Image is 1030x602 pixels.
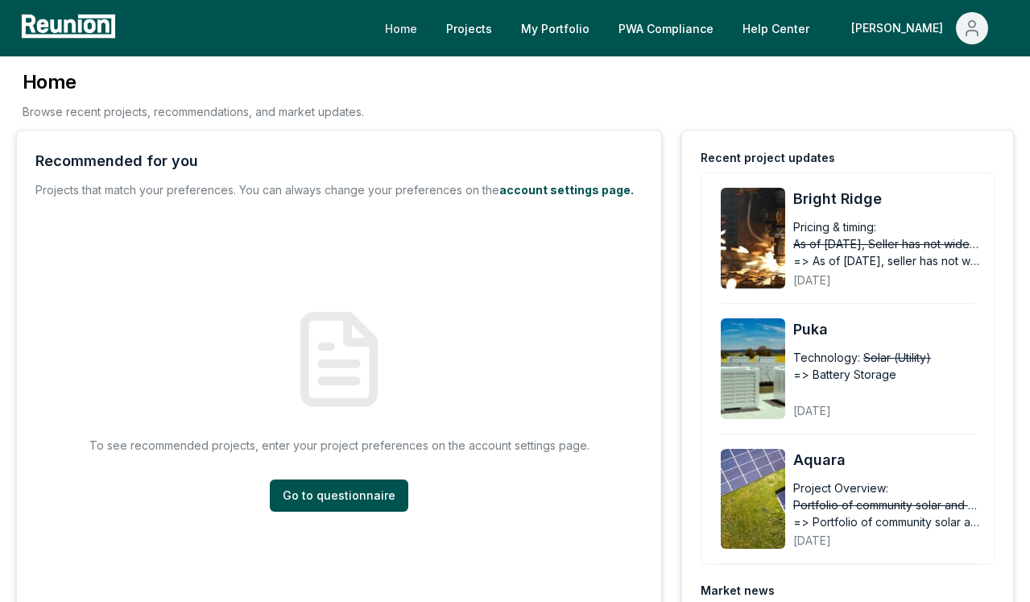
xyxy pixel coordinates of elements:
span: Projects that match your preferences. You can always change your preferences on the [35,183,499,197]
p: To see recommended projects, enter your project preferences on the account settings page. [89,437,589,454]
a: PWA Compliance [606,12,726,44]
div: Recent project updates [701,150,835,166]
img: Puka [721,318,785,419]
span: As of [DATE], Seller has not widely marketed this opportunity but will start soon. Looking to rec... [793,235,980,252]
img: Bright Ridge [721,188,785,289]
a: Home [372,12,430,44]
span: Solar (Utility) [863,349,931,366]
a: My Portfolio [508,12,602,44]
nav: Main [372,12,1014,44]
button: [PERSON_NAME] [838,12,1001,44]
p: Browse recent projects, recommendations, and market updates. [23,103,364,120]
span: => Portfolio of community solar and C&I solar projects from established DG developer. [793,513,980,530]
span: => As of [DATE], seller has not widely marketed this opportunity but anticipates starting soon. L... [793,252,980,269]
div: Recommended for you [35,150,198,172]
a: Help Center [730,12,822,44]
h3: Home [23,69,364,95]
div: [PERSON_NAME] [851,12,949,44]
div: Technology: [793,349,860,366]
span: => Battery Storage [793,366,896,383]
a: account settings page. [499,183,634,197]
a: Go to questionnaire [270,480,408,512]
a: Projects [433,12,505,44]
span: Portfolio of community solar and C&I solar projects from publicly traded seller. [793,496,980,513]
img: Aquara [721,449,785,550]
div: Pricing & timing: [793,218,876,235]
div: Project Overview: [793,480,888,496]
div: Market news [701,583,775,599]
